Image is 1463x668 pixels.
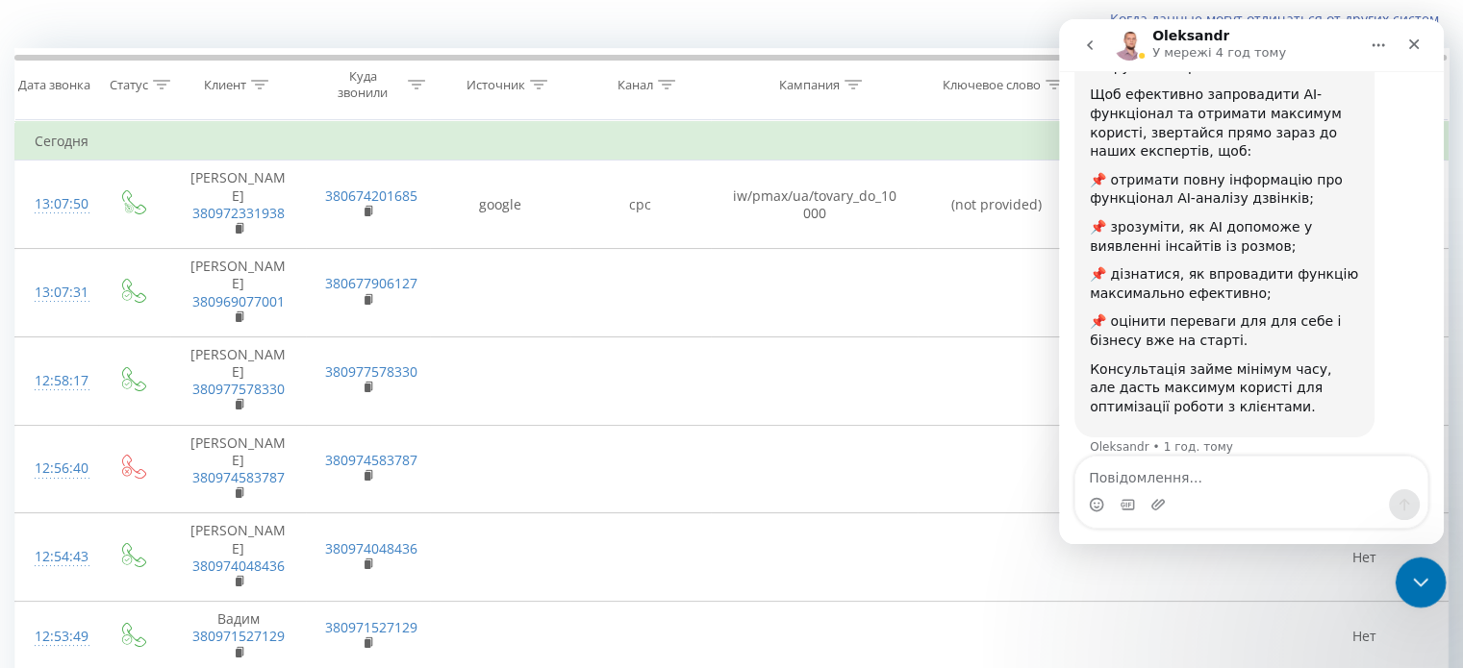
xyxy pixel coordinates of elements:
a: 380677906127 [325,274,417,292]
div: 12:53:49 [35,618,79,656]
textarea: Повідомлення... [16,437,368,470]
a: Когда данные могут отличаться от других систем [1110,10,1449,28]
div: 📌 дізнатися, як впровадити функцію максимально ефективно; [31,246,300,284]
td: [PERSON_NAME] [170,249,305,337]
div: 13:07:50 [35,186,79,223]
div: 📌 оцінити переваги для для себе і бізнесу вже на старті. [31,293,300,331]
td: Нет [1281,513,1448,602]
div: 📌 зрозуміти, як АІ допоможе у виявленні інсайтів із розмов; [31,199,300,236]
a: 380969077001 [192,292,285,310]
button: Вибір емодзі [30,478,45,493]
div: Кампания [779,77,840,93]
a: 380674201685 [325,186,417,205]
div: 📌 отримати повну інформацію про функціонал AI-аналізу дзвінків; [31,152,300,189]
div: Источник [467,77,525,93]
a: 380974048436 [325,539,417,557]
div: Куда звонили [323,68,404,101]
div: 13:07:31 [35,274,79,311]
a: 380974583787 [325,451,417,469]
a: 380974048436 [192,557,285,575]
iframe: Intercom live chat [1396,557,1447,608]
div: Клиент [204,77,246,93]
td: cpc [570,161,711,249]
td: iw/pmax/ua/tovary_do_10000 [711,161,919,249]
a: 380971527129 [192,627,285,645]
a: 380977578330 [325,362,417,381]
a: 380977578330 [192,380,285,398]
button: Завантажити вкладений файл [91,478,107,493]
td: [PERSON_NAME] [170,425,305,513]
div: Щоб ефективно запровадити AI-функціонал та отримати максимум користі, звертайся прямо зараз до на... [31,66,300,141]
td: [PERSON_NAME] [170,336,305,425]
a: 380974583787 [192,468,285,486]
div: Канал [618,77,653,93]
button: вибір GIF-файлів [61,478,76,493]
td: [PERSON_NAME] [170,513,305,602]
iframe: Intercom live chat [1059,19,1444,544]
div: Статус [110,77,148,93]
div: Oleksandr • 1 год. тому [31,422,174,433]
div: Ключевое слово [943,77,1041,93]
td: (not provided) [918,161,1073,249]
div: Дата звонка [18,77,90,93]
td: [PERSON_NAME] [170,161,305,249]
td: Сегодня [15,122,1449,161]
div: 12:54:43 [35,538,79,576]
a: 380971527129 [325,618,417,636]
div: Консультація займе мінімум часу, але дасть максимум користі для оптимізації роботи з клієнтами. [31,341,300,398]
div: 12:56:40 [35,450,79,487]
a: 380972331938 [192,204,285,222]
div: 12:58:17 [35,362,79,400]
td: google [430,161,570,249]
button: Надіслати повідомлення… [330,470,361,501]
